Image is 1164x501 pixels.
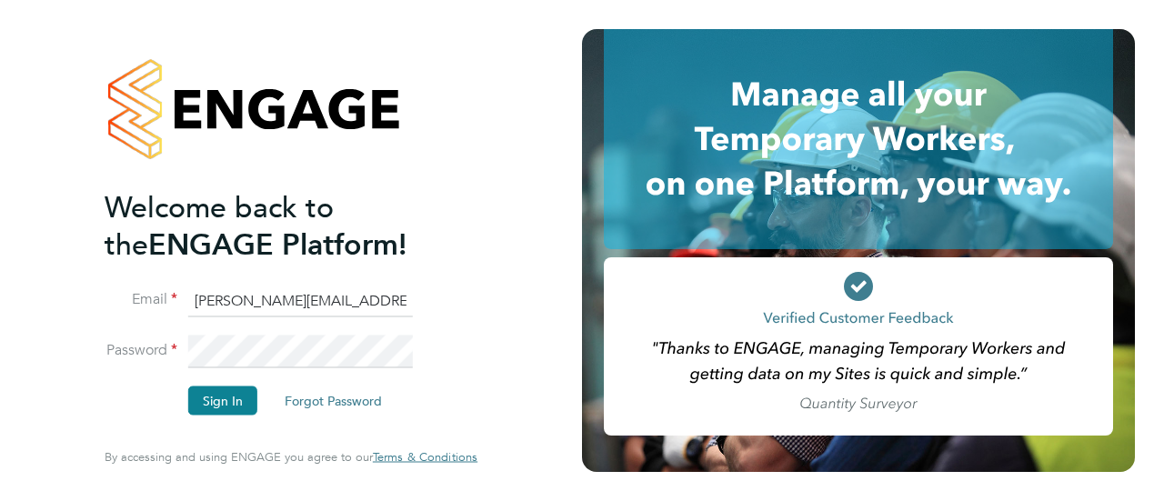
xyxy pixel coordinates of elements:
[105,449,477,465] span: By accessing and using ENGAGE you agree to our
[105,341,177,360] label: Password
[105,290,177,309] label: Email
[105,189,334,262] span: Welcome back to the
[373,450,477,465] a: Terms & Conditions
[188,386,257,416] button: Sign In
[105,188,459,263] h2: ENGAGE Platform!
[270,386,396,416] button: Forgot Password
[188,285,413,317] input: Enter your work email...
[373,449,477,465] span: Terms & Conditions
